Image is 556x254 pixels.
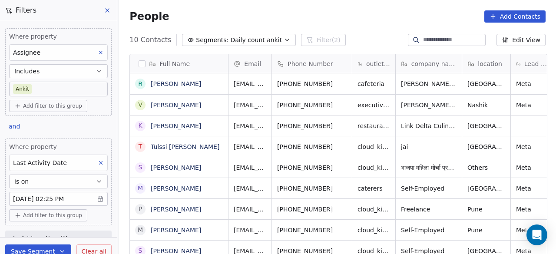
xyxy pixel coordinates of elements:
span: Nashik [467,101,505,109]
span: Pune [467,205,505,214]
span: [GEOGRAPHIC_DATA] [467,142,505,151]
span: location [478,59,502,68]
span: outlet type [366,59,390,68]
span: Others [467,163,505,172]
div: company name [396,54,462,73]
span: Meta [516,101,549,109]
span: Meta [516,205,549,214]
a: [PERSON_NAME] [151,102,201,109]
span: Meta [516,184,549,193]
span: Pune [467,226,505,234]
a: [PERSON_NAME] [151,227,201,234]
div: Email [228,54,271,73]
span: caterers [357,184,390,193]
button: Add Contacts [484,10,546,23]
span: [EMAIL_ADDRESS][DOMAIN_NAME] [234,205,266,214]
span: Freelance [401,205,457,214]
span: [PERSON_NAME] MEDICALS [401,101,457,109]
span: Phone Number [288,59,333,68]
a: [PERSON_NAME] [151,185,201,192]
span: [EMAIL_ADDRESS][DOMAIN_NAME] [234,101,266,109]
span: People [129,10,169,23]
a: [PERSON_NAME] [151,122,201,129]
span: [PHONE_NUMBER] [277,142,347,151]
span: cloud_kitchen [357,163,390,172]
span: [PHONE_NUMBER] [277,226,347,234]
span: 10 Contacts [129,35,171,45]
div: Open Intercom Messenger [526,224,547,245]
div: Lead Source [511,54,554,73]
span: Full Name [159,59,190,68]
div: k [139,121,142,130]
span: jai [401,142,457,151]
a: [PERSON_NAME] [151,80,201,87]
span: Email [244,59,261,68]
span: [PHONE_NUMBER] [277,79,347,88]
div: M [138,184,143,193]
span: [PHONE_NUMBER] [277,122,347,130]
span: [EMAIL_ADDRESS][DOMAIN_NAME] [234,142,266,151]
span: [PERSON_NAME]'s bake house [401,79,457,88]
div: R [138,79,142,89]
div: M [138,225,143,234]
span: Daily count ankit [230,36,282,45]
span: [EMAIL_ADDRESS][PERSON_NAME][DOMAIN_NAME] [234,79,266,88]
span: executive_kitchens [357,101,390,109]
span: Meta [516,226,549,234]
span: [PHONE_NUMBER] [277,101,347,109]
span: cloud_kitchen [357,226,390,234]
div: outlet type [352,54,395,73]
button: Edit View [496,34,546,46]
span: cloud_kitchen [357,205,390,214]
span: [EMAIL_ADDRESS][DOMAIN_NAME] [234,226,266,234]
div: Full Name [130,54,228,73]
span: cafeteria [357,79,390,88]
span: [EMAIL_ADDRESS][DOMAIN_NAME] [234,163,266,172]
div: P [139,205,142,214]
span: [GEOGRAPHIC_DATA] [467,184,505,193]
span: Meta [516,79,549,88]
button: Filter(2) [301,34,346,46]
span: Meta [516,163,549,172]
div: T [139,142,142,151]
div: Phone Number [272,54,352,73]
div: V [139,100,143,109]
span: [GEOGRAPHIC_DATA] [467,122,505,130]
a: [PERSON_NAME] [151,164,201,171]
a: Tulssi [PERSON_NAME] [151,143,219,150]
span: Link Delta Culinary [401,122,457,130]
span: Self-Employed [401,184,457,193]
span: Meta [516,142,549,151]
span: Self-Employed [401,226,457,234]
span: भाजपा महिला मोर्चा प्रदेश उपाध्यक्ष [GEOGRAPHIC_DATA] [401,163,457,172]
span: cloud_kitchen [357,142,390,151]
div: location [462,54,510,73]
span: Lead Source [524,59,549,68]
span: [PHONE_NUMBER] [277,184,347,193]
span: [EMAIL_ADDRESS][DOMAIN_NAME] [234,184,266,193]
span: [GEOGRAPHIC_DATA] [467,79,505,88]
span: Segments: [196,36,228,45]
a: [PERSON_NAME] [151,206,201,213]
span: [PHONE_NUMBER] [277,163,347,172]
span: [PHONE_NUMBER] [277,205,347,214]
span: company name [411,59,457,68]
span: restaurants [357,122,390,130]
div: S [139,163,142,172]
span: [EMAIL_ADDRESS][DOMAIN_NAME] [234,122,266,130]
